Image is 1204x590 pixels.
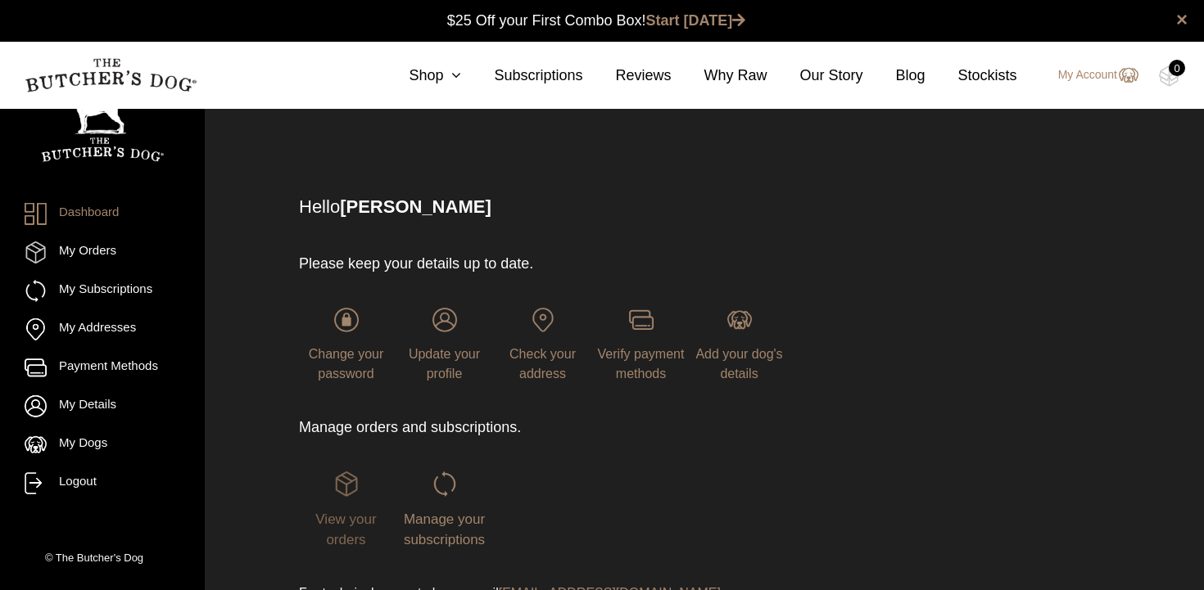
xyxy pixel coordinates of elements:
a: Verify payment methods [594,308,688,381]
img: TBD_Portrait_Logo_White.png [41,84,164,162]
a: Payment Methods [25,357,180,379]
a: Update your profile [397,308,491,381]
div: 0 [1169,60,1185,76]
a: My Addresses [25,318,180,340]
a: Reviews [582,65,671,87]
a: Change your password [299,308,393,381]
span: Add your dog's details [695,347,782,381]
a: Why Raw [672,65,767,87]
a: View your orders [299,471,393,547]
a: Start [DATE] [646,12,746,29]
a: Manage your subscriptions [397,471,491,547]
a: Dashboard [25,203,180,225]
p: Hello [299,193,1079,220]
p: Manage orders and subscriptions. [299,417,798,439]
span: Update your profile [409,347,480,381]
a: My Orders [25,241,180,263]
a: My Details [25,395,180,417]
img: login-TBD_Profile.png [432,308,457,332]
p: Please keep your details up to date. [299,253,798,275]
a: Check your address [496,308,590,381]
a: My Account [1042,65,1138,85]
a: Shop [376,65,461,87]
a: Logout [25,472,180,494]
img: login-TBD_Orders_Hover.png [334,471,359,496]
img: login-TBD_Address.png [531,308,555,332]
img: login-TBD_Dog.png [727,308,752,332]
span: Verify payment methods [598,347,685,381]
a: My Subscriptions [25,280,180,302]
a: Stockists [926,65,1017,87]
a: Add your dog's details [692,308,786,381]
img: login-TBD_Payments.png [629,308,654,332]
a: Blog [863,65,926,87]
a: Our Story [767,65,863,87]
img: TBD_Cart-Empty.png [1159,65,1179,87]
span: Change your password [309,347,384,381]
img: login-TBD_Password.png [334,308,359,332]
span: View your orders [315,511,376,548]
strong: [PERSON_NAME] [340,196,491,217]
a: close [1176,10,1188,29]
img: login-TBD_Subscriptions.png [432,471,457,496]
span: Manage your subscriptions [404,511,485,548]
a: Subscriptions [461,65,582,87]
span: Check your address [509,347,576,381]
a: My Dogs [25,434,180,456]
